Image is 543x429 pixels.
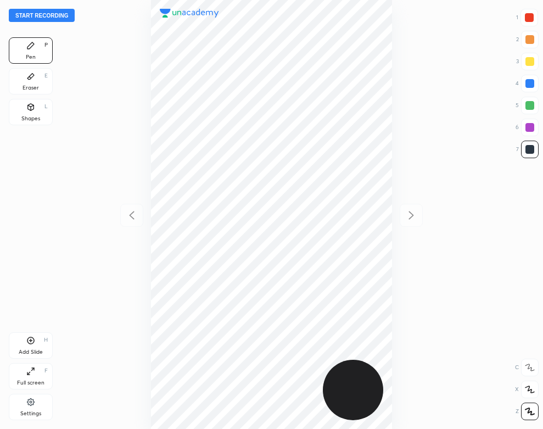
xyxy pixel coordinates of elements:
div: E [44,73,48,79]
div: F [44,368,48,374]
div: L [44,104,48,109]
div: Full screen [17,380,44,386]
div: H [44,337,48,343]
div: Eraser [23,85,39,91]
div: Shapes [21,116,40,121]
div: P [44,42,48,48]
div: Add Slide [19,349,43,355]
div: 4 [516,75,539,92]
button: Start recording [9,9,75,22]
div: X [515,381,539,398]
div: Settings [20,411,41,416]
div: Z [516,403,539,420]
div: 6 [516,119,539,136]
div: Pen [26,54,36,60]
div: 5 [516,97,539,114]
div: 1 [516,9,538,26]
div: 2 [516,31,539,48]
div: 7 [516,141,539,158]
img: logo.38c385cc.svg [160,9,219,18]
div: 3 [516,53,539,70]
div: C [515,359,539,376]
